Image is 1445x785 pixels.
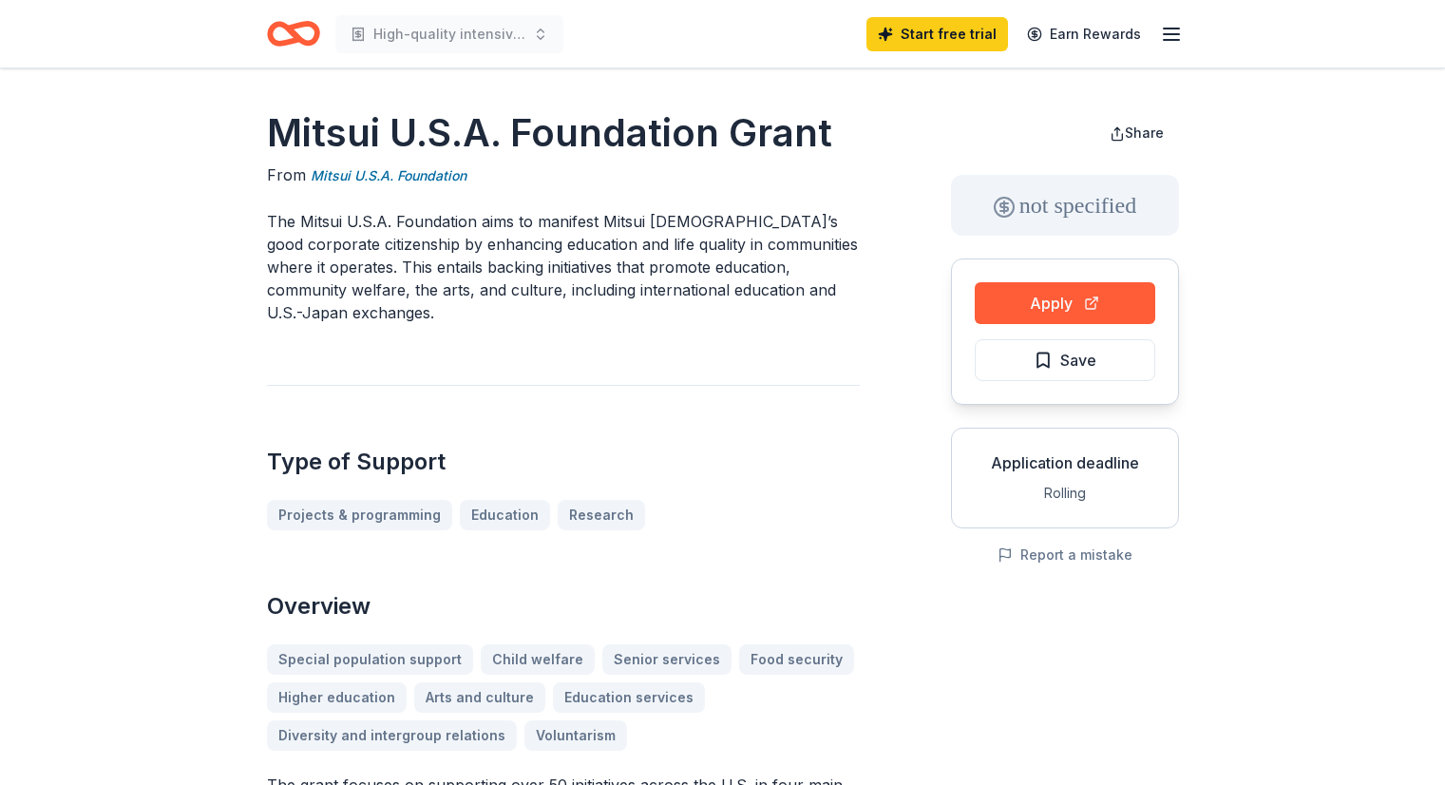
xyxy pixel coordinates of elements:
[967,482,1163,505] div: Rolling
[267,106,860,160] h1: Mitsui U.S.A. Foundation Grant
[267,11,320,56] a: Home
[1016,17,1152,51] a: Earn Rewards
[267,210,860,324] p: The Mitsui U.S.A. Foundation aims to manifest Mitsui [DEMOGRAPHIC_DATA]’s good corporate citizens...
[967,451,1163,474] div: Application deadline
[998,544,1132,566] button: Report a mistake
[951,175,1179,236] div: not specified
[1094,114,1179,152] button: Share
[267,591,860,622] h2: Overview
[975,282,1155,324] button: Apply
[975,339,1155,381] button: Save
[373,23,525,46] span: High-quality intensive tutoring in academics, enrichment, test prep, and essential learning and l...
[335,15,563,53] button: High-quality intensive tutoring in academics, enrichment, test prep, and essential learning and l...
[460,500,550,530] a: Education
[267,447,860,477] h2: Type of Support
[1125,124,1164,141] span: Share
[866,17,1008,51] a: Start free trial
[311,164,466,187] a: Mitsui U.S.A. Foundation
[558,500,645,530] a: Research
[267,163,860,187] div: From
[267,500,452,530] a: Projects & programming
[1060,348,1096,373] span: Save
